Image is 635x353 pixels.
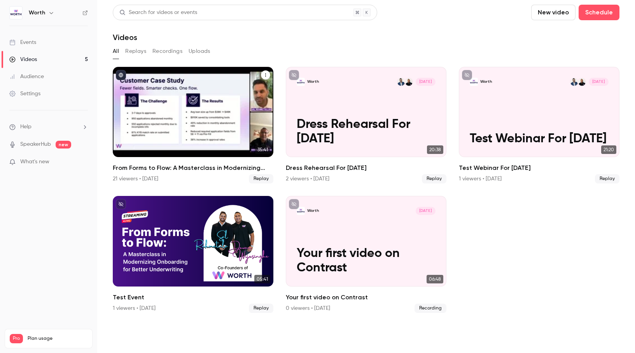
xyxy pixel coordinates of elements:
a: 05:41Test Event1 viewers • [DATE]Replay [113,196,273,313]
span: 06:48 [427,275,443,283]
li: Test Webinar For Sept. 23 [459,67,619,183]
li: Your first video on Contrast [286,196,446,313]
img: Your first video on Contrast [297,207,305,215]
button: unpublished [462,70,472,80]
p: Test Webinar For [DATE] [470,132,609,146]
div: Events [9,38,36,46]
span: 21:20 [601,145,616,154]
span: Recording [415,304,446,313]
span: What's new [20,158,49,166]
li: From Forms to Flow: A Masterclass in Modernizing Onboarding for Better Underwriting [113,67,273,183]
button: unpublished [116,199,126,209]
div: 1 viewers • [DATE] [459,175,502,183]
span: Replay [249,304,273,313]
span: Help [20,123,31,131]
a: SpeakerHub [20,140,51,149]
h1: Videos [113,33,137,42]
p: Your first video on Contrast [297,246,436,276]
h2: From Forms to Flow: A Masterclass in Modernizing Onboarding for Better Underwriting [113,163,273,173]
div: Settings [9,90,40,98]
img: Devon Wijesinghe [405,78,413,86]
span: 05:41 [254,275,270,283]
span: 20:38 [427,145,443,154]
div: Audience [9,73,44,80]
a: 35:41From Forms to Flow: A Masterclass in Modernizing Onboarding for Better Underwriting21 viewer... [113,67,273,183]
h6: Worth [29,9,45,17]
span: Replay [249,174,273,183]
p: Worth [307,208,319,213]
button: Recordings [152,45,182,58]
span: [DATE] [589,78,609,86]
div: 21 viewers • [DATE] [113,175,158,183]
span: [DATE] [416,78,436,86]
button: Replays [125,45,146,58]
span: Replay [422,174,446,183]
img: Sal Rehmetullah [570,78,578,86]
button: unpublished [289,70,299,80]
p: Worth [480,79,492,84]
button: unpublished [289,199,299,209]
span: [DATE] [416,207,436,215]
a: Dress Rehearsal For Sept. 23 2025WorthDevon WijesingheSal Rehmetullah[DATE]Dress Rehearsal For [D... [286,67,446,183]
div: 2 viewers • [DATE] [286,175,329,183]
button: Schedule [579,5,619,20]
span: Replay [595,174,619,183]
span: 35:41 [255,145,270,154]
span: Plan usage [28,336,87,342]
li: Test Event [113,196,273,313]
div: 0 viewers • [DATE] [286,304,330,312]
a: Your first video on ContrastWorth[DATE]Your first video on Contrast06:48Your first video on Contr... [286,196,446,313]
ul: Videos [113,67,619,313]
h2: Test Event [113,293,273,302]
button: published [116,70,126,80]
div: Search for videos or events [119,9,197,17]
button: All [113,45,119,58]
li: help-dropdown-opener [9,123,88,131]
img: Sal Rehmetullah [397,78,405,86]
img: Worth [10,7,22,19]
img: Test Webinar For Sept. 23 [470,78,478,86]
h2: Your first video on Contrast [286,293,446,302]
a: Test Webinar For Sept. 23WorthDevon WijesingheSal Rehmetullah[DATE]Test Webinar For [DATE]21:20Te... [459,67,619,183]
span: new [56,141,71,149]
img: Dress Rehearsal For Sept. 23 2025 [297,78,305,86]
button: New video [531,5,576,20]
p: Worth [307,79,319,84]
div: 1 viewers • [DATE] [113,304,156,312]
span: Pro [10,334,23,343]
section: Videos [113,5,619,348]
button: Uploads [189,45,210,58]
li: Dress Rehearsal For Sept. 23 2025 [286,67,446,183]
h2: Test Webinar For [DATE] [459,163,619,173]
div: Videos [9,56,37,63]
p: Dress Rehearsal For [DATE] [297,117,436,147]
h2: Dress Rehearsal For [DATE] [286,163,446,173]
img: Devon Wijesinghe [578,78,586,86]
